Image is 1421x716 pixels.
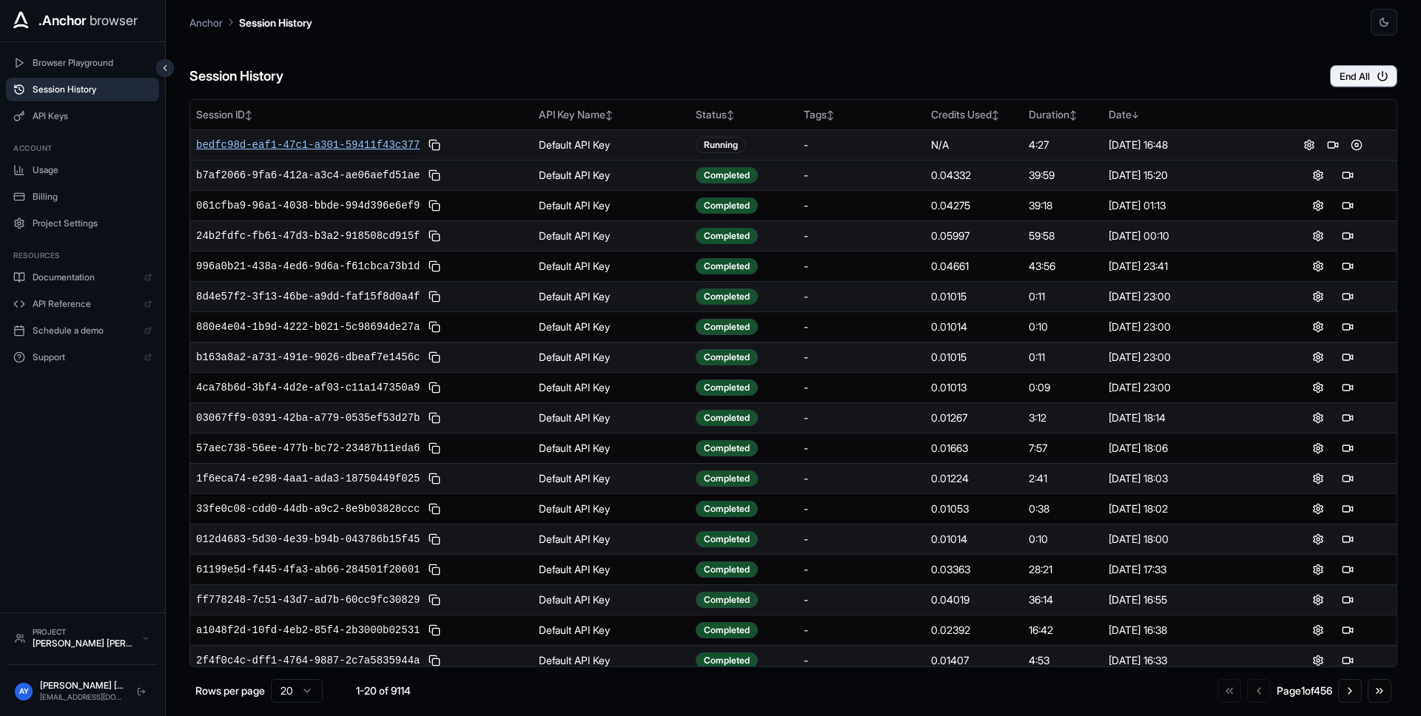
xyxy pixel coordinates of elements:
[533,251,690,281] td: Default API Key
[931,138,1017,152] div: N/A
[13,250,152,261] h3: Resources
[33,57,152,69] span: Browser Playground
[931,289,1017,304] div: 0.01015
[804,107,919,122] div: Tags
[533,311,690,342] td: Default API Key
[1330,65,1397,87] button: End All
[1029,289,1096,304] div: 0:11
[533,463,690,493] td: Default API Key
[804,623,919,638] div: -
[13,143,152,154] h3: Account
[196,592,420,607] span: ff778248-7c51-43d7-ad7b-60cc9fc30829
[196,138,420,152] span: bedfc98d-eaf1-47c1-a301-59411f43c377
[9,9,33,33] img: Anchor Icon
[33,638,134,649] div: [PERSON_NAME] [PERSON_NAME] Project
[1029,259,1096,274] div: 43:56
[189,14,312,30] nav: breadcrumb
[931,107,1017,122] div: Credits Used
[346,683,420,698] div: 1-20 of 9114
[1109,471,1263,486] div: [DATE] 18:03
[1109,562,1263,577] div: [DATE] 17:33
[931,592,1017,607] div: 0.04019
[33,298,137,310] span: API Reference
[533,493,690,524] td: Default API Key
[1029,532,1096,547] div: 0:10
[6,104,159,128] button: API Keys
[804,198,919,213] div: -
[40,692,125,703] div: [EMAIL_ADDRESS][DOMAIN_NAME]
[533,160,690,190] td: Default API Key
[696,379,758,396] div: Completed
[1029,501,1096,516] div: 0:38
[1109,320,1263,334] div: [DATE] 23:00
[1109,198,1263,213] div: [DATE] 01:13
[1109,350,1263,365] div: [DATE] 23:00
[1029,441,1096,456] div: 7:57
[245,109,252,121] span: ↕
[533,372,690,402] td: Default API Key
[1029,380,1096,395] div: 0:09
[1109,289,1263,304] div: [DATE] 23:00
[696,319,758,335] div: Completed
[696,470,758,487] div: Completed
[804,653,919,668] div: -
[804,471,919,486] div: -
[1029,229,1096,243] div: 59:58
[1109,441,1263,456] div: [DATE] 18:06
[196,471,420,486] span: 1f6eca74-e298-4aa1-ada3-18750449f025
[696,167,758,183] div: Completed
[696,197,758,214] div: Completed
[696,501,758,517] div: Completed
[6,51,159,75] button: Browser Playground
[804,289,919,304] div: -
[727,109,734,121] span: ↕
[827,109,834,121] span: ↕
[931,380,1017,395] div: 0.01013
[189,66,283,87] h6: Session History
[804,138,919,152] div: -
[1109,532,1263,547] div: [DATE] 18:00
[605,109,613,121] span: ↕
[696,410,758,426] div: Completed
[1109,623,1263,638] div: [DATE] 16:38
[196,107,527,122] div: Session ID
[931,471,1017,486] div: 0.01224
[189,15,223,30] p: Anchor
[196,562,420,577] span: 61199e5d-f445-4fa3-ab66-284501f20601
[1109,229,1263,243] div: [DATE] 00:10
[533,615,690,645] td: Default API Key
[533,342,690,372] td: Default API Key
[1109,592,1263,607] div: [DATE] 16:55
[196,532,420,547] span: 012d4683-5d30-4e39-b94b-043786b15f45
[1029,562,1096,577] div: 28:21
[1029,411,1096,425] div: 3:12
[804,259,919,274] div: -
[7,621,158,655] button: Project[PERSON_NAME] [PERSON_NAME] Project
[90,10,138,31] span: browser
[533,402,690,433] td: Default API Key
[1109,168,1263,183] div: [DATE] 15:20
[33,217,152,229] span: Project Settings
[533,190,690,220] td: Default API Key
[931,562,1017,577] div: 0.03363
[931,320,1017,334] div: 0.01014
[804,229,919,243] div: -
[1277,683,1332,698] div: Page 1 of 456
[6,158,159,182] button: Usage
[196,411,420,425] span: 03067ff9-0391-42ba-a779-0535ef53d27b
[992,109,999,121] span: ↕
[196,229,420,243] span: 24b2fdfc-fb61-47d3-b3a2-918508cd915f
[804,350,919,365] div: -
[156,59,174,77] button: Collapse sidebar
[33,626,134,638] div: Project
[1029,623,1096,638] div: 16:42
[239,15,312,30] p: Session History
[1029,653,1096,668] div: 4:53
[6,78,159,101] button: Session History
[804,592,919,607] div: -
[196,289,420,304] span: 8d4e57f2-3f13-46be-a9dd-faf15f8d0a4f
[931,198,1017,213] div: 0.04275
[1029,138,1096,152] div: 4:27
[33,164,152,176] span: Usage
[696,561,758,578] div: Completed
